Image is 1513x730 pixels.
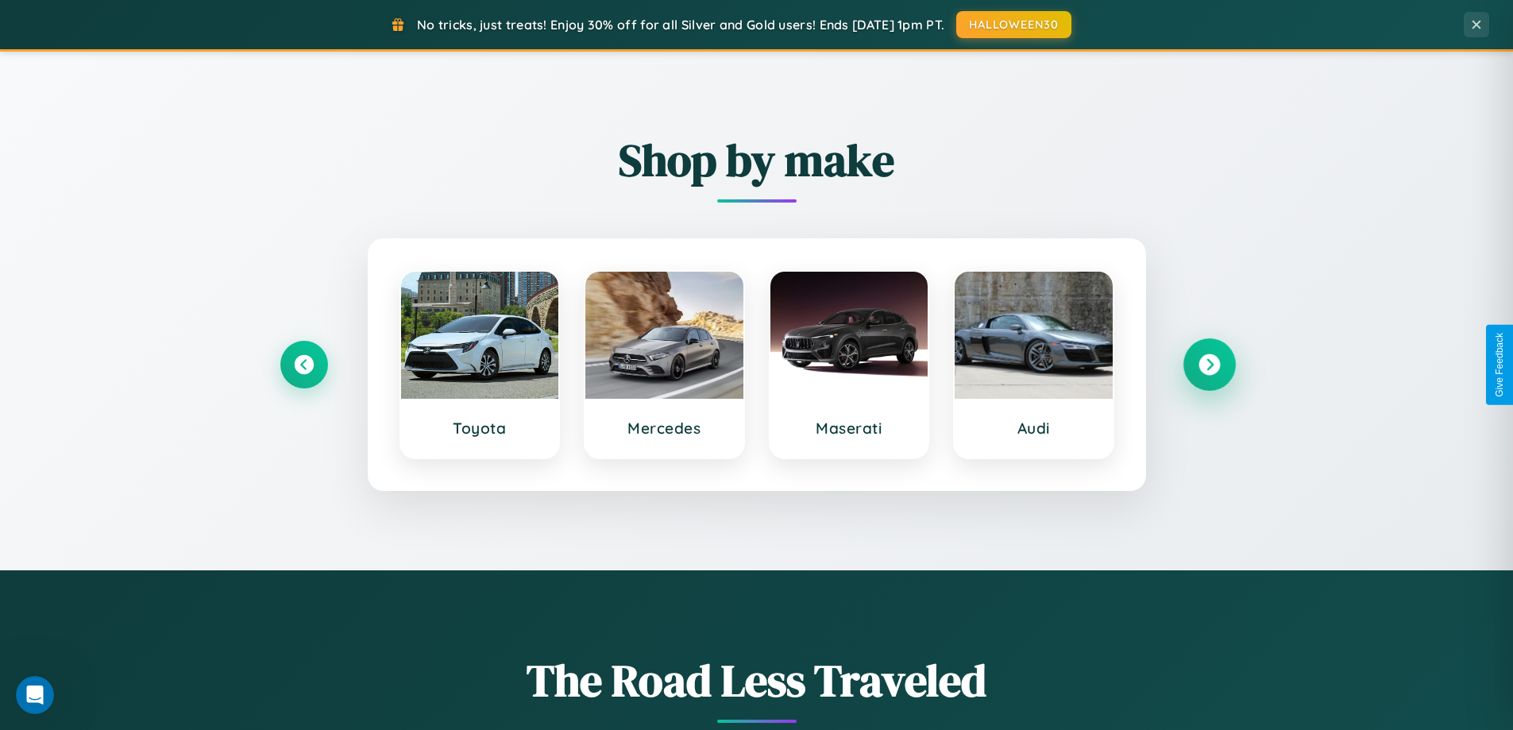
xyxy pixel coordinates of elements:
h2: Shop by make [280,129,1233,191]
span: No tricks, just treats! Enjoy 30% off for all Silver and Gold users! Ends [DATE] 1pm PT. [417,17,944,33]
h1: The Road Less Traveled [280,650,1233,711]
iframe: Intercom live chat [16,676,54,714]
h3: Maserati [786,419,913,438]
h3: Audi [971,419,1097,438]
button: HALLOWEEN30 [956,11,1071,38]
h3: Mercedes [601,419,728,438]
div: Give Feedback [1494,333,1505,397]
h3: Toyota [417,419,543,438]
